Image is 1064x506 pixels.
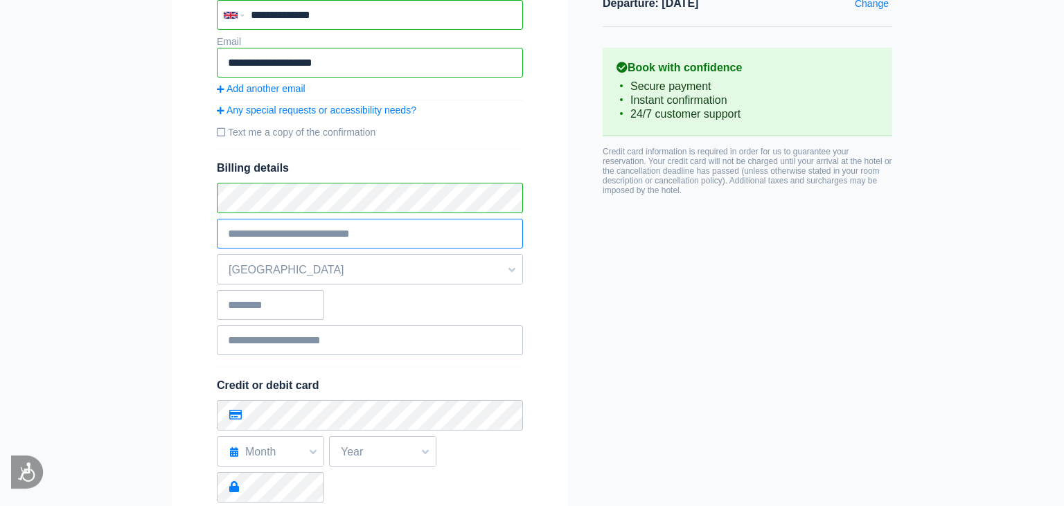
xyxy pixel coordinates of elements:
li: Instant confirmation [617,93,878,107]
li: Secure payment [617,80,878,93]
div: United Kingdom: +44 [218,1,247,28]
a: Any special requests or accessibility needs? [217,105,523,116]
span: Credit or debit card [217,379,319,391]
span: Year [330,440,436,464]
span: Credit card information is required in order for us to guarantee your reservation. Your credit ca... [603,147,892,195]
label: Email [217,36,241,47]
span: Billing details [217,162,523,174]
span: [GEOGRAPHIC_DATA] [218,258,522,282]
b: Book with confidence [617,62,878,74]
label: Text me a copy of the confirmation [217,121,523,143]
a: Add another email [217,83,523,94]
li: 24/7 customer support [617,107,878,121]
span: Month [218,440,323,464]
